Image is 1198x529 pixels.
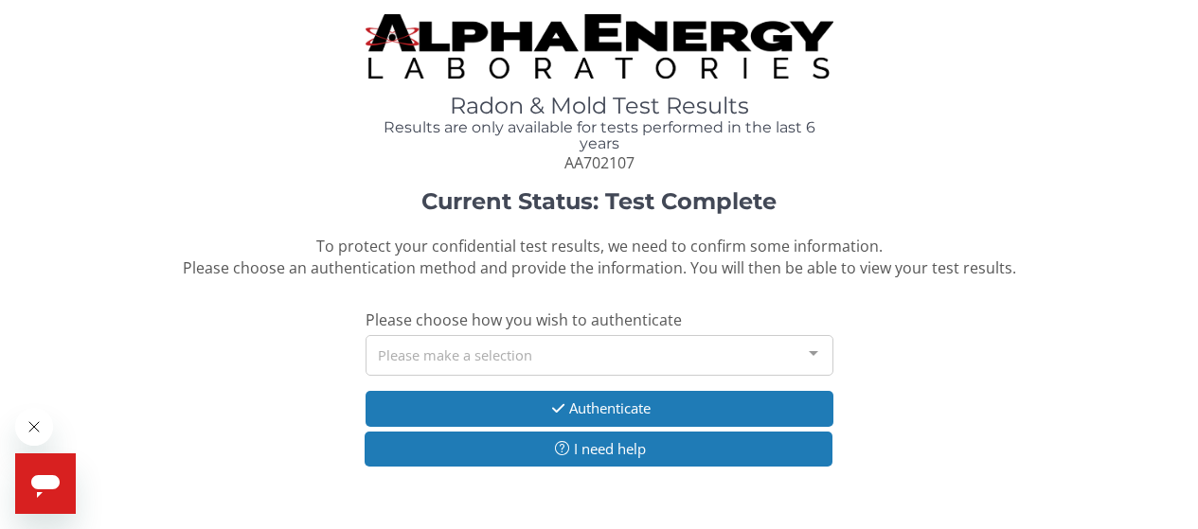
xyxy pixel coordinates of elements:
strong: Current Status: Test Complete [421,187,777,215]
span: AA702107 [564,152,635,173]
h1: Radon & Mold Test Results [366,94,833,118]
button: Authenticate [366,391,833,426]
span: Please choose how you wish to authenticate [366,309,682,330]
h4: Results are only available for tests performed in the last 6 years [366,119,833,152]
iframe: Close message [15,408,53,446]
button: I need help [365,432,832,467]
iframe: Button to launch messaging window [15,453,76,514]
span: Help [11,13,42,28]
span: Please make a selection [378,344,532,365]
img: TightCrop.jpg [366,14,833,79]
span: To protect your confidential test results, we need to confirm some information. Please choose an ... [183,236,1016,278]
